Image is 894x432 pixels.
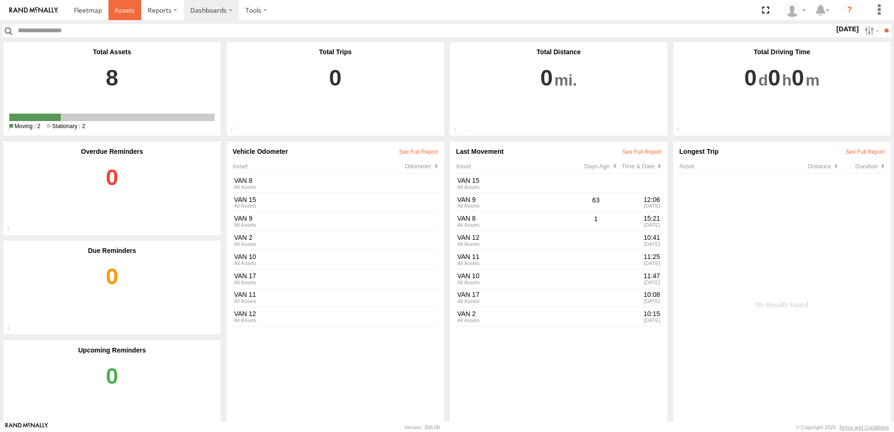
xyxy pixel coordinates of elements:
[616,253,660,261] div: 11:25
[621,163,661,170] div: Click to Sort
[796,425,889,430] div: © Copyright 2025 -
[782,3,809,17] div: Michael Giuliani
[3,324,23,334] div: Total number of due reminder notifications generated from your asset reminders
[233,163,405,170] div: Asset
[234,299,434,304] div: View Group Details
[791,163,838,170] div: Click to Sort
[616,272,660,280] div: 11:47
[457,177,576,185] a: VAN 15
[792,56,820,101] span: 0
[577,194,614,210] div: 63
[457,280,576,285] div: All Assets
[457,310,576,318] a: VAN 2
[9,346,215,354] div: Upcoming Reminders
[616,196,660,204] div: 12:06
[577,214,614,229] div: 1
[9,247,215,254] div: Due Reminders
[9,155,215,229] a: 0
[457,272,576,280] a: VAN 10
[9,354,215,428] a: 0
[457,299,576,304] div: All Assets
[457,234,576,242] a: VAN 12
[9,7,58,14] img: rand-logo.svg
[3,125,23,136] div: Total Active/Deployed Assets
[456,56,661,106] a: 0
[9,56,215,111] a: 8
[616,242,660,247] div: [DATE]
[456,48,661,56] div: Total Distance
[234,177,434,185] a: VAN 8
[234,234,434,242] a: VAN 2
[234,318,434,323] div: View Group Details
[616,261,660,266] div: [DATE]
[234,280,434,285] div: View Group Details
[616,310,660,318] div: 10:15
[457,196,576,204] a: VAN 9
[9,254,215,328] a: 0
[616,291,660,299] div: 10:08
[234,223,434,228] div: View Group Details
[234,203,434,209] div: View Group Details
[679,56,885,106] a: 0 0 0
[861,24,881,37] label: Search Filter Options
[234,291,434,299] a: VAN 11
[234,215,434,223] a: VAN 9
[234,185,434,190] div: View Group Details
[457,215,576,223] a: VAN 8
[457,185,576,190] div: All Assets
[842,3,857,18] i: ?
[456,163,584,170] div: Asset
[673,125,693,136] div: Total driving time by Assets
[3,225,23,235] div: Total number of overdue notifications generated from your asset reminders
[679,48,885,56] div: Total Driving Time
[9,123,40,130] span: 2
[838,163,885,170] div: Click to Sort
[457,253,576,261] a: VAN 11
[616,203,660,209] div: [DATE]
[234,272,434,280] a: VAN 17
[839,425,889,430] a: Terms and Conditions
[234,261,434,266] div: View Group Details
[9,48,215,56] div: Total Assets
[457,242,576,247] div: All Assets
[405,163,438,170] div: Click to Sort
[616,280,660,285] div: [DATE]
[404,425,440,430] div: Version: 306.00
[744,56,768,101] span: 0
[616,223,660,228] div: [DATE]
[584,163,621,170] div: Click to Sort
[233,148,438,155] div: Vehicle Odometer
[234,196,434,204] a: VAN 15
[5,423,48,432] a: Visit our Website
[457,291,576,299] a: VAN 17
[457,223,576,228] div: All Assets
[679,148,885,155] div: Longest Trip
[234,242,434,247] div: View Group Details
[835,24,861,34] label: [DATE]
[233,48,438,56] div: Total Trips
[234,253,434,261] a: VAN 10
[234,310,434,318] a: VAN 12
[457,203,576,209] div: All Assets
[457,261,576,266] div: All Assets
[450,125,470,136] div: Total distance travelled by assets
[616,299,660,304] div: [DATE]
[679,163,791,170] div: Asset
[616,215,660,223] div: 15:21
[616,234,660,242] div: 10:41
[233,56,438,106] a: 0
[47,123,85,130] span: 2
[457,318,576,323] div: All Assets
[616,318,660,323] div: [DATE]
[768,56,792,101] span: 0
[456,148,661,155] div: Last Movement
[9,148,215,155] div: Overdue Reminders
[227,125,247,136] div: Total completed Trips within the selected period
